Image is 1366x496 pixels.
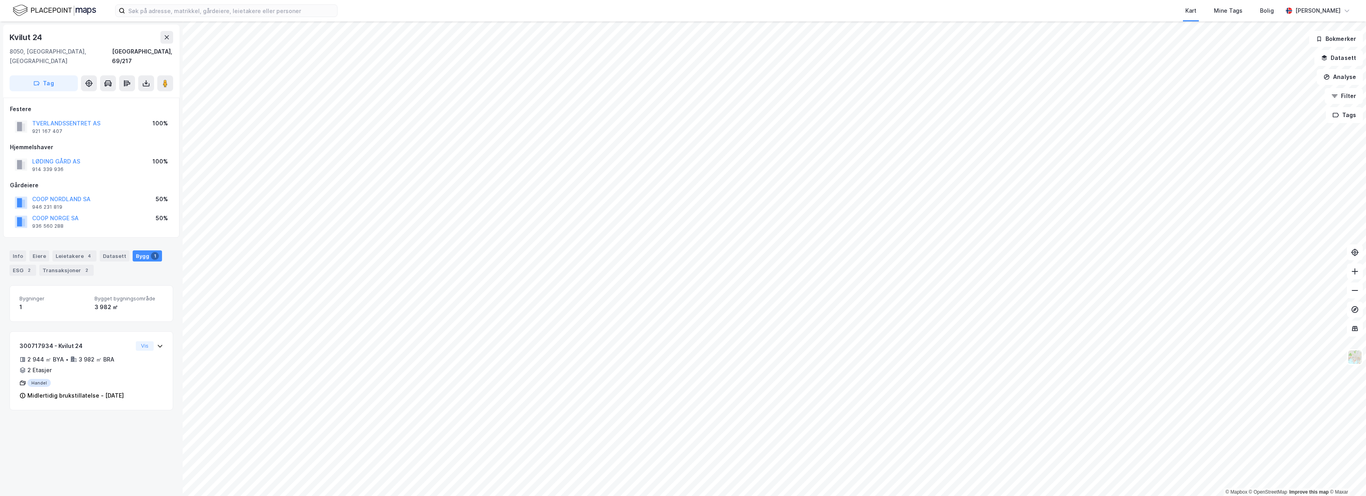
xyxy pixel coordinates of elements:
[52,250,96,261] div: Leietakere
[10,142,173,152] div: Hjemmelshaver
[10,265,36,276] div: ESG
[27,365,52,375] div: 2 Etasjer
[112,47,173,66] div: [GEOGRAPHIC_DATA], 69/217
[66,356,69,363] div: •
[10,181,173,190] div: Gårdeiere
[1326,458,1366,496] div: Kontrollprogram for chat
[27,355,64,364] div: 2 944 ㎡ BYA
[85,252,93,260] div: 4
[39,265,94,276] div: Transaksjoner
[156,194,168,204] div: 50%
[1185,6,1196,15] div: Kart
[1314,50,1363,66] button: Datasett
[29,250,49,261] div: Eiere
[1326,107,1363,123] button: Tags
[1317,69,1363,85] button: Analyse
[100,250,129,261] div: Datasett
[1295,6,1341,15] div: [PERSON_NAME]
[152,157,168,166] div: 100%
[1347,350,1362,365] img: Z
[10,104,173,114] div: Festere
[10,75,78,91] button: Tag
[32,223,64,229] div: 936 560 288
[10,250,26,261] div: Info
[1225,489,1247,495] a: Mapbox
[13,4,96,17] img: logo.f888ab2527a4732fd821a326f86c7f29.svg
[19,295,88,302] span: Bygninger
[1326,458,1366,496] iframe: Chat Widget
[27,391,124,400] div: Midlertidig brukstillatelse - [DATE]
[95,302,163,312] div: 3 982 ㎡
[19,341,133,351] div: 300717934 - Kvilut 24
[1249,489,1287,495] a: OpenStreetMap
[1325,88,1363,104] button: Filter
[19,302,88,312] div: 1
[79,355,114,364] div: 3 982 ㎡ BRA
[125,5,337,17] input: Søk på adresse, matrikkel, gårdeiere, leietakere eller personer
[25,266,33,274] div: 2
[136,341,154,351] button: Vis
[156,213,168,223] div: 50%
[32,204,62,210] div: 946 231 819
[1260,6,1274,15] div: Bolig
[32,166,64,173] div: 914 339 936
[1214,6,1243,15] div: Mine Tags
[151,252,159,260] div: 1
[133,250,162,261] div: Bygg
[1289,489,1329,495] a: Improve this map
[95,295,163,302] span: Bygget bygningsområde
[152,119,168,128] div: 100%
[10,47,112,66] div: 8050, [GEOGRAPHIC_DATA], [GEOGRAPHIC_DATA]
[83,266,91,274] div: 2
[1309,31,1363,47] button: Bokmerker
[10,31,44,44] div: Kvilut 24
[32,128,62,135] div: 921 167 407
